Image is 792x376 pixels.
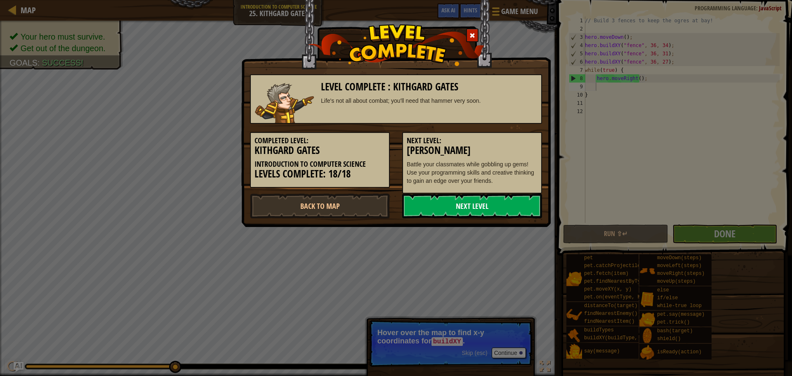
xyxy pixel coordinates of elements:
[407,137,537,145] h5: Next Level:
[402,194,542,218] a: Next Level
[255,145,385,156] h3: Kithgard Gates
[308,24,485,66] img: level_complete.png
[321,81,537,92] h3: Level Complete : Kithgard Gates
[255,83,314,123] img: knight.png
[255,160,385,168] h5: Introduction to Computer Science
[321,97,537,105] div: Life's not all about combat; you'll need that hammer very soon.
[407,145,537,156] h3: [PERSON_NAME]
[407,160,537,185] p: Battle your classmates while gobbling up gems! Use your programming skills and creative thinking ...
[250,194,390,218] a: Back to Map
[255,168,385,180] h3: Levels Complete: 18/18
[255,137,385,145] h5: Completed Level:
